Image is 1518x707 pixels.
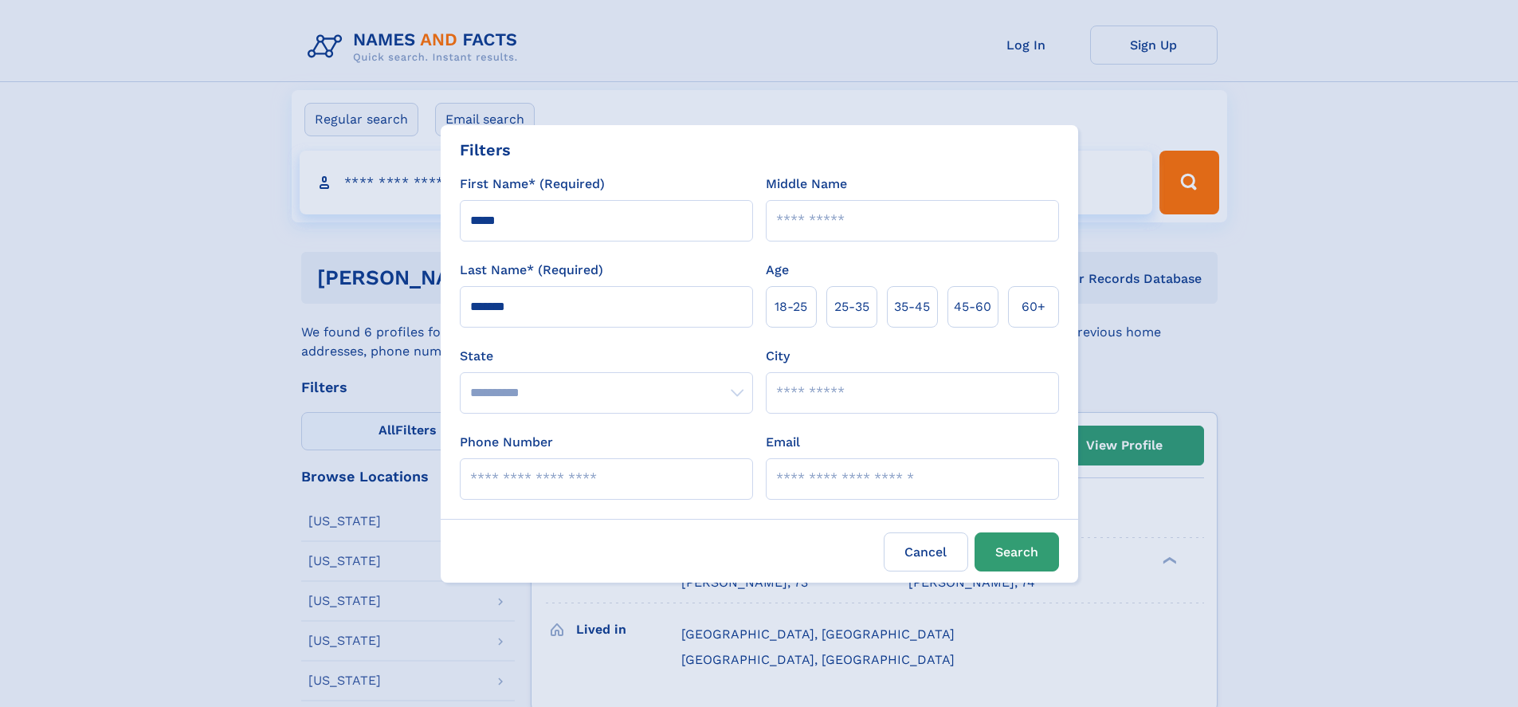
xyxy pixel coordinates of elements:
[766,433,800,452] label: Email
[766,261,789,280] label: Age
[766,175,847,194] label: Middle Name
[460,433,553,452] label: Phone Number
[1022,297,1045,316] span: 60+
[460,261,603,280] label: Last Name* (Required)
[834,297,869,316] span: 25‑35
[766,347,790,366] label: City
[775,297,807,316] span: 18‑25
[894,297,930,316] span: 35‑45
[954,297,991,316] span: 45‑60
[884,532,968,571] label: Cancel
[460,347,753,366] label: State
[460,175,605,194] label: First Name* (Required)
[460,138,511,162] div: Filters
[975,532,1059,571] button: Search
